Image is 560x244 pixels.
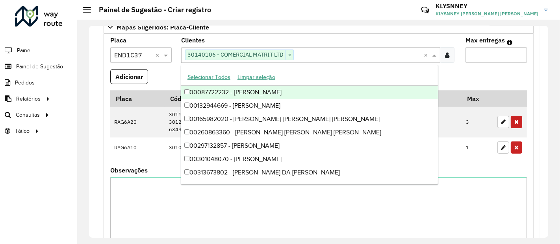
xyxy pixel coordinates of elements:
[436,2,538,10] h3: KLYSNNEY
[181,139,438,152] div: 00297132857 - [PERSON_NAME]
[110,138,165,158] td: RAG6A10
[110,35,126,45] label: Placa
[181,112,438,126] div: 00165982020 - [PERSON_NAME] [PERSON_NAME] [PERSON_NAME]
[15,127,30,135] span: Tático
[181,86,438,99] div: 00087722232 - [PERSON_NAME]
[17,46,32,55] span: Painel
[436,10,538,17] span: KLYSNNEY [PERSON_NAME] [PERSON_NAME]
[181,65,438,185] ng-dropdown-panel: Options list
[424,50,430,60] span: Clear all
[185,50,286,59] span: 30140106 - COMERCIAL MATRIT LTD
[286,50,293,60] span: ×
[104,20,534,34] a: Mapas Sugeridos: Placa-Cliente
[181,126,438,139] div: 00260863360 - [PERSON_NAME] [PERSON_NAME] [PERSON_NAME]
[234,71,279,83] button: Limpar seleção
[110,165,148,175] label: Observações
[110,69,148,84] button: Adicionar
[16,95,41,103] span: Relatórios
[181,166,438,179] div: 00313673802 - [PERSON_NAME] DA [PERSON_NAME]
[16,111,40,119] span: Consultas
[165,107,304,138] td: 30112264 30124899 63496133
[417,2,434,18] a: Contato Rápido
[110,107,165,138] td: RAG6A20
[465,35,505,45] label: Max entregas
[110,90,165,107] th: Placa
[181,35,205,45] label: Clientes
[181,152,438,166] div: 00301048070 - [PERSON_NAME]
[184,71,234,83] button: Selecionar Todos
[165,90,304,107] th: Código Cliente
[15,79,35,87] span: Pedidos
[181,179,438,193] div: 00389038733 - [PERSON_NAME]
[155,50,162,60] span: Clear all
[165,138,304,158] td: 30102842
[462,138,493,158] td: 1
[462,107,493,138] td: 3
[91,6,211,14] h2: Painel de Sugestão - Criar registro
[117,24,209,30] span: Mapas Sugeridos: Placa-Cliente
[507,39,512,46] em: Máximo de clientes que serão colocados na mesma rota com os clientes informados
[462,90,493,107] th: Max
[16,62,63,71] span: Painel de Sugestão
[181,99,438,112] div: 00132944669 - [PERSON_NAME]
